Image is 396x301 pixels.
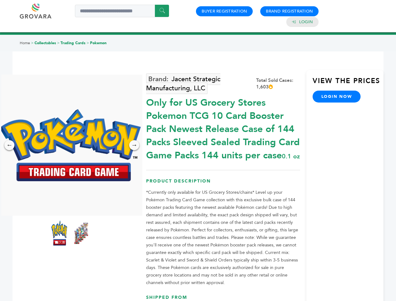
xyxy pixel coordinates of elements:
[34,40,56,45] a: Collectables
[75,5,169,17] input: Search a product or brand...
[299,19,313,25] a: Login
[313,91,361,103] a: login now
[87,40,89,45] span: >
[146,189,300,287] p: *Currently only available for US Grocery Stores/chains* Level up your Pokémon Trading Card Game c...
[256,77,300,90] div: Total Sold Cases: 1,603
[146,178,300,189] h3: Product Description
[266,8,313,14] a: Brand Registration
[146,73,220,94] a: Jacent Strategic Manufacturing, LLC
[73,220,89,246] img: *Only for US Grocery Stores* Pokemon TCG 10 Card Booster Pack – Newest Release (Case of 144 Packs...
[313,76,383,91] h3: View the Prices
[61,40,86,45] a: Trading Cards
[31,40,34,45] span: >
[202,8,247,14] a: Buyer Registration
[4,140,14,150] div: ←
[129,140,139,150] div: →
[146,93,300,162] div: Only for US Grocery Stores Pokemon TCG 10 Card Booster Pack Newest Release Case of 144 Packs Slee...
[57,40,60,45] span: >
[20,40,30,45] a: Home
[282,152,300,161] span: 0.1 oz
[51,220,67,246] img: *Only for US Grocery Stores* Pokemon TCG 10 Card Booster Pack – Newest Release (Case of 144 Packs...
[90,40,107,45] a: Pokemon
